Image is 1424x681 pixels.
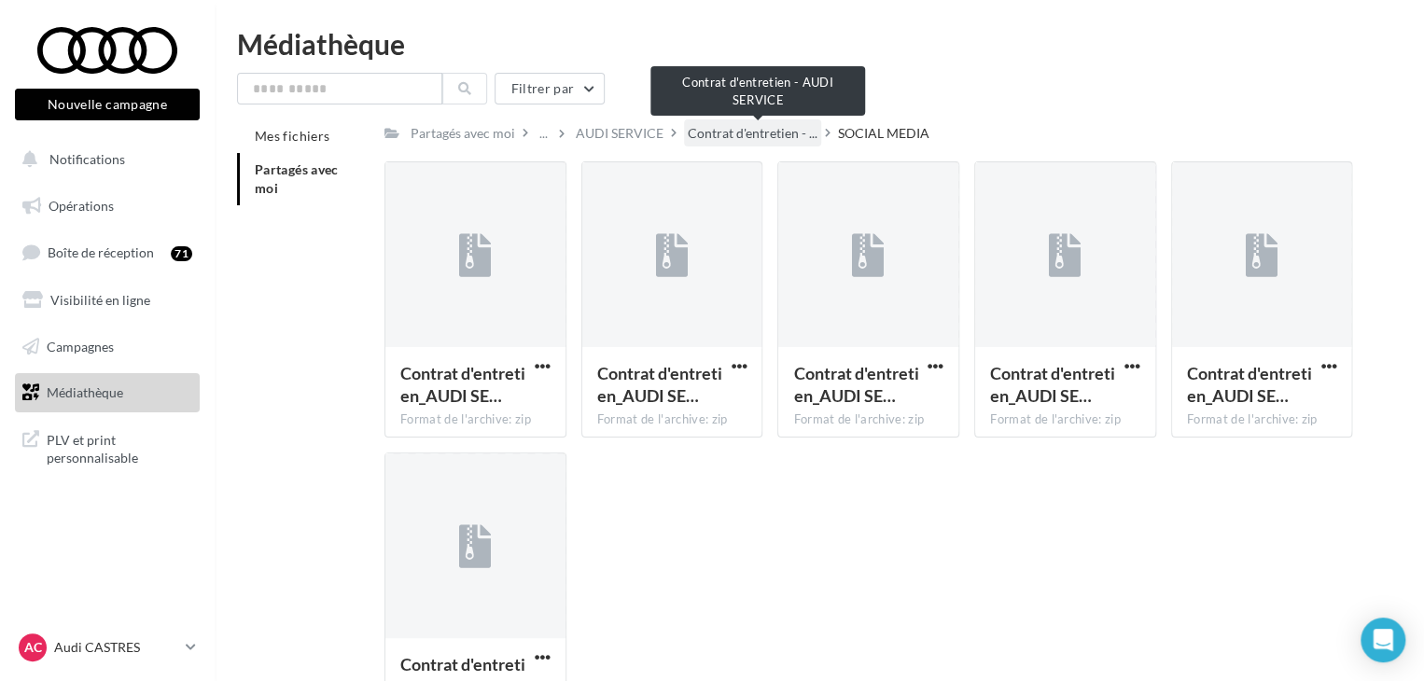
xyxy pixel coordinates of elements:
[11,187,203,226] a: Opérations
[400,363,525,406] span: Contrat d'entretien_AUDI SERVICE_POST_LINK_49€
[24,638,42,657] span: AC
[688,124,817,143] span: Contrat d'entretien - ...
[990,411,1140,428] div: Format de l'archive: zip
[793,411,943,428] div: Format de l'archive: zip
[990,363,1115,406] span: Contrat d'entretien_AUDI SERVICE_POST_LINK_19€
[597,363,722,406] span: Contrat d'entretien_AUDI SERVICE_POST_LINK_29€
[255,161,339,196] span: Partagés avec moi
[1187,363,1312,406] span: Contrat d'entretien_AUDI SERVICE_CARROUSEL
[11,232,203,272] a: Boîte de réception71
[255,128,329,144] span: Mes fichiers
[47,338,114,354] span: Campagnes
[838,124,929,143] div: SOCIAL MEDIA
[48,244,154,260] span: Boîte de réception
[1361,618,1405,662] div: Open Intercom Messenger
[411,124,515,143] div: Partagés avec moi
[54,638,178,657] p: Audi CASTRES
[237,30,1402,58] div: Médiathèque
[650,66,865,116] div: Contrat d'entretien - AUDI SERVICE
[47,427,192,467] span: PLV et print personnalisable
[11,373,203,412] a: Médiathèque
[400,411,551,428] div: Format de l'archive: zip
[49,151,125,167] span: Notifications
[11,327,203,367] a: Campagnes
[50,292,150,308] span: Visibilité en ligne
[793,363,918,406] span: Contrat d'entretien_AUDI SERVICE_POST_LINK_25€
[49,198,114,214] span: Opérations
[576,124,663,143] div: AUDI SERVICE
[15,89,200,120] button: Nouvelle campagne
[171,246,192,261] div: 71
[47,384,123,400] span: Médiathèque
[1187,411,1337,428] div: Format de l'archive: zip
[597,411,747,428] div: Format de l'archive: zip
[536,120,551,146] div: ...
[11,140,196,179] button: Notifications
[15,630,200,665] a: AC Audi CASTRES
[11,420,203,475] a: PLV et print personnalisable
[495,73,605,104] button: Filtrer par
[11,281,203,320] a: Visibilité en ligne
